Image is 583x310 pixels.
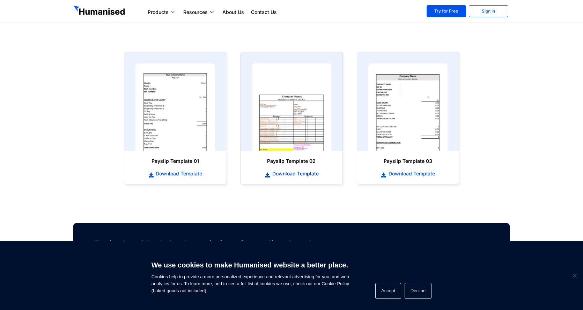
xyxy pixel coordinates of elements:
[248,158,335,165] h6: Payslip Template 02
[154,170,202,177] span: Download Template
[248,8,280,16] a: Contact Us
[364,170,452,177] a: Download Template
[368,63,448,151] img: payslip template
[571,272,578,279] span: Decline
[427,5,466,17] a: Try for Free
[73,6,126,17] img: GetHumanised Logo
[152,260,349,270] h6: We use cookies to make Humanised website a better place.
[405,283,431,299] button: Decline
[364,158,452,165] h6: Payslip Template 03
[219,8,248,16] a: About Us
[131,170,219,177] a: Download Template
[180,8,219,16] a: Resources
[387,170,435,177] span: Download Template
[144,8,180,16] a: Products
[375,283,401,299] button: Accept
[469,5,508,17] a: Sign In
[271,170,319,177] span: Download Template
[252,63,331,151] img: payslip template
[135,63,215,151] img: payslip template
[152,257,349,294] span: Cookies help to provide a more personalized experience and relevant advertising for you, and web ...
[131,158,219,165] h6: Payslip Template 01
[248,170,335,177] a: Download Template
[94,237,323,251] h3: Excited yet? Let's book you in for a free online demo!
